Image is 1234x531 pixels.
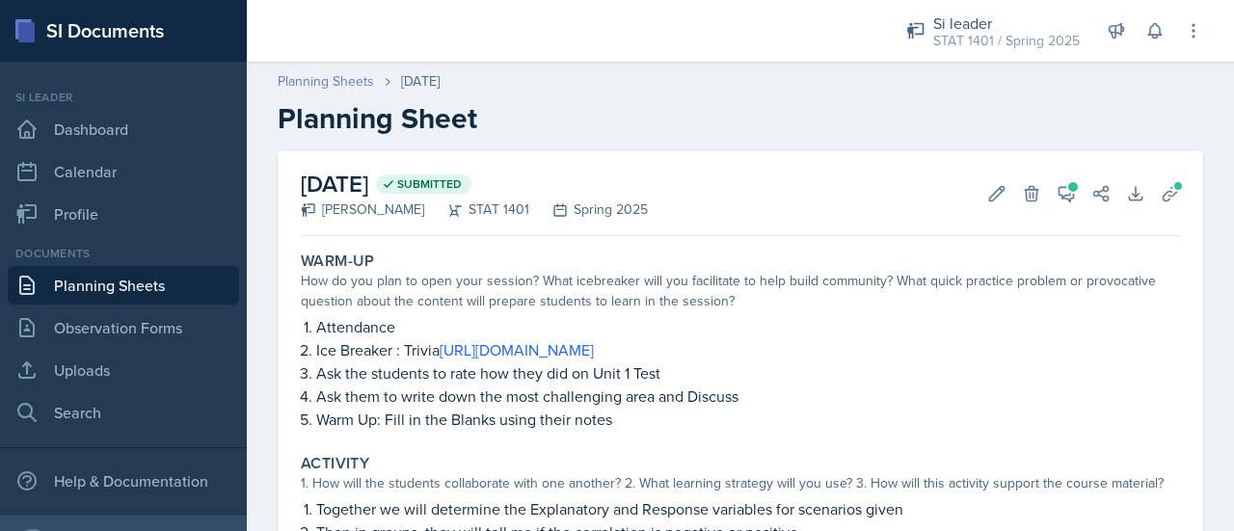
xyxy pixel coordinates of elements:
p: Attendance [316,315,1180,338]
a: Dashboard [8,110,239,148]
div: Documents [8,245,239,262]
div: Si leader [933,12,1080,35]
div: How do you plan to open your session? What icebreaker will you facilitate to help build community... [301,271,1180,311]
div: Si leader [8,89,239,106]
div: STAT 1401 [424,199,529,220]
div: STAT 1401 / Spring 2025 [933,31,1080,51]
div: [PERSON_NAME] [301,199,424,220]
a: Profile [8,195,239,233]
div: Help & Documentation [8,462,239,500]
p: Together we will determine the Explanatory and Response variables for scenarios given [316,497,1180,520]
div: 1. How will the students collaborate with one another? 2. What learning strategy will you use? 3.... [301,473,1180,493]
span: Submitted [397,176,462,192]
a: Planning Sheets [8,266,239,305]
p: Ice Breaker : Trivia [316,338,1180,361]
a: Search [8,393,239,432]
p: Ask the students to rate how they did on Unit 1 Test [316,361,1180,385]
p: Ask them to write down the most challenging area and Discuss [316,385,1180,408]
a: Calendar [8,152,239,191]
div: [DATE] [401,71,440,92]
a: [URL][DOMAIN_NAME] [440,339,594,360]
a: Observation Forms [8,308,239,347]
p: Warm Up: Fill in the Blanks using their notes [316,408,1180,431]
label: Activity [301,454,369,473]
a: Planning Sheets [278,71,374,92]
h2: Planning Sheet [278,101,1203,136]
label: Warm-Up [301,252,375,271]
h2: [DATE] [301,167,648,201]
div: Spring 2025 [529,199,648,220]
a: Uploads [8,351,239,389]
